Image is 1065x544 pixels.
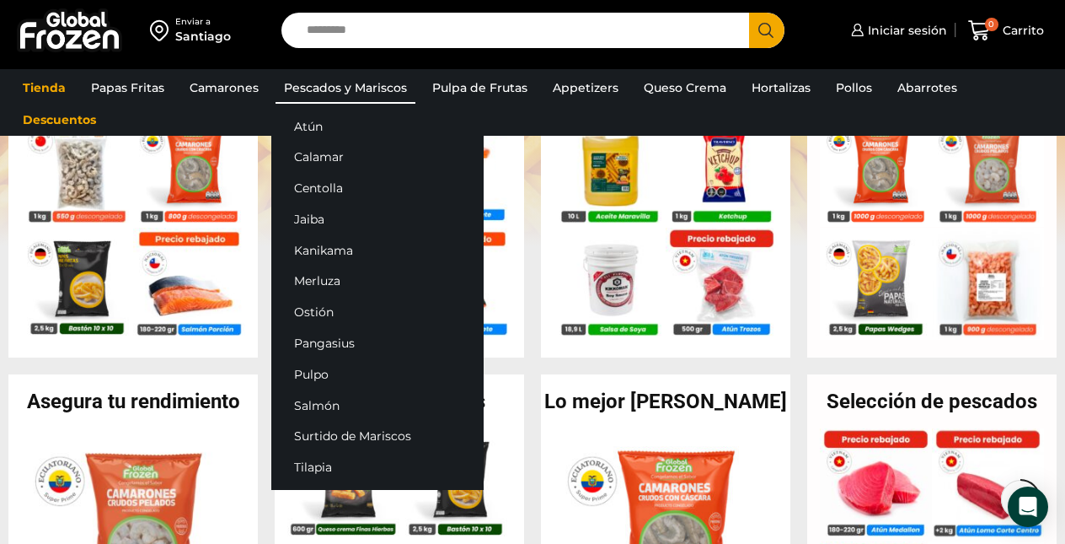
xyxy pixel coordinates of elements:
[544,72,627,104] a: Appetizers
[635,72,735,104] a: Queso Crema
[271,234,484,266] a: Kanikama
[271,297,484,328] a: Ostión
[271,358,484,390] a: Pulpo
[14,72,74,104] a: Tienda
[271,173,484,204] a: Centolla
[889,72,966,104] a: Abarrotes
[83,72,173,104] a: Papas Fritas
[8,391,258,412] h2: Asegura tu rendimiento
[271,390,484,421] a: Salmón
[424,72,536,104] a: Pulpa de Frutas
[271,421,484,452] a: Surtido de Mariscos
[276,72,415,104] a: Pescados y Mariscos
[827,72,880,104] a: Pollos
[271,110,484,142] a: Atún
[1008,487,1048,527] div: Open Intercom Messenger
[998,22,1044,39] span: Carrito
[985,18,998,31] span: 0
[271,266,484,297] a: Merluza
[749,13,784,48] button: Search button
[150,16,175,45] img: address-field-icon.svg
[175,16,231,28] div: Enviar a
[807,391,1057,412] h2: Selección de pescados
[743,72,819,104] a: Hortalizas
[847,13,947,47] a: Iniciar sesión
[271,204,484,235] a: Jaiba
[175,28,231,45] div: Santiago
[541,391,790,412] h2: Lo mejor [PERSON_NAME]
[181,72,267,104] a: Camarones
[271,328,484,359] a: Pangasius
[271,452,484,483] a: Tilapia
[964,11,1048,51] a: 0 Carrito
[864,22,947,39] span: Iniciar sesión
[271,142,484,173] a: Calamar
[14,104,104,136] a: Descuentos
